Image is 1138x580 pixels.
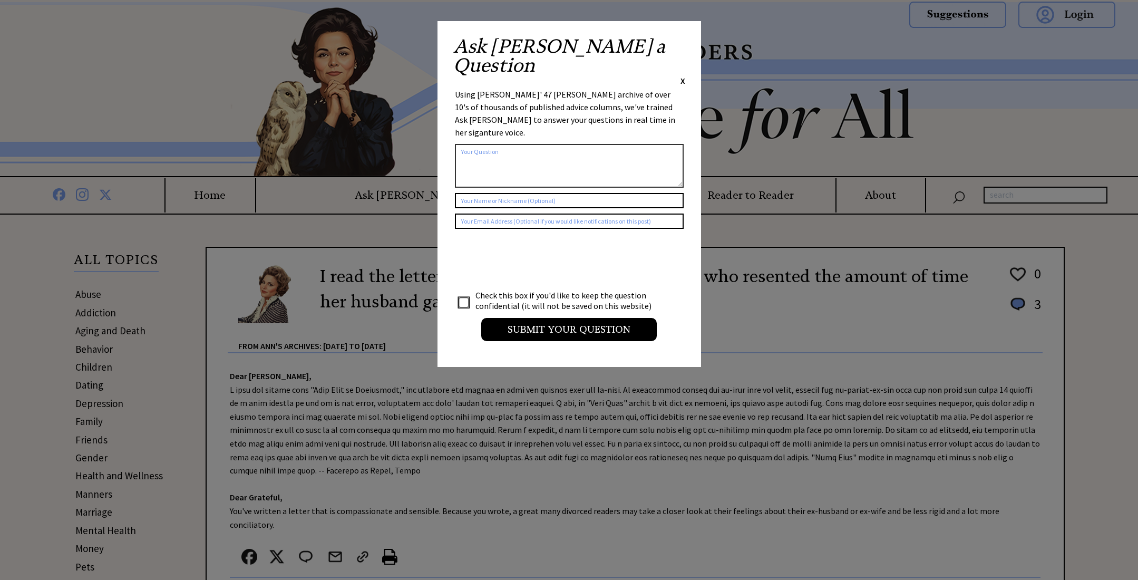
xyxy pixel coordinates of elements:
input: Submit your Question [481,318,657,341]
td: Check this box if you'd like to keep the question confidential (it will not be saved on this webs... [475,289,662,312]
input: Your Name or Nickname (Optional) [455,193,684,208]
input: Your Email Address (Optional if you would like notifications on this post) [455,214,684,229]
iframe: reCAPTCHA [455,239,615,281]
h2: Ask [PERSON_NAME] a Question [453,37,685,75]
div: Using [PERSON_NAME]' 47 [PERSON_NAME] archive of over 10's of thousands of published advice colum... [455,88,684,139]
span: X [680,75,685,86]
